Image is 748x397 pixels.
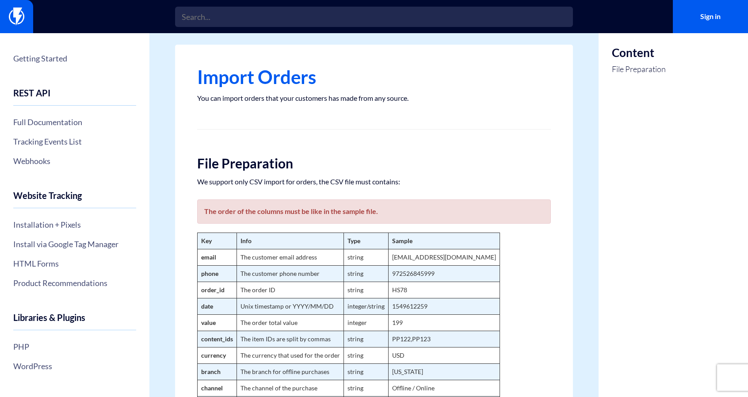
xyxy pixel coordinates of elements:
td: string [344,249,389,266]
td: Offline / Online [389,380,500,397]
td: 1549612259 [389,298,500,315]
td: HS78 [389,282,500,298]
td: The item IDs are split by commas [237,331,344,347]
input: Search... [175,7,573,27]
td: 199 [389,315,500,331]
td: string [344,282,389,298]
strong: Info [240,237,252,244]
strong: Type [347,237,360,244]
strong: phone [201,270,218,277]
td: The branch for offline purchases [237,364,344,380]
a: Install via Google Tag Manager [13,237,136,252]
td: PP122,PP123 [389,331,500,347]
td: The customer phone number [237,266,344,282]
a: Installation + Pixels [13,217,136,232]
strong: email [201,253,216,261]
h4: REST API [13,88,136,106]
td: integer [344,315,389,331]
td: [US_STATE] [389,364,500,380]
a: Webhooks [13,153,136,168]
h2: File Preparation [197,156,551,171]
strong: channel [201,384,223,392]
strong: date [201,302,213,310]
a: Tracking Events List [13,134,136,149]
strong: value [201,319,216,326]
td: string [344,347,389,364]
a: HTML Forms [13,256,136,271]
a: Getting Started [13,51,136,66]
strong: Key [201,237,212,244]
h4: Libraries & Plugins [13,313,136,330]
td: The order ID [237,282,344,298]
td: [EMAIL_ADDRESS][DOMAIN_NAME] [389,249,500,266]
td: string [344,266,389,282]
td: The order total value [237,315,344,331]
a: File Preparation [612,64,666,75]
td: USD [389,347,500,364]
a: PHP [13,339,136,354]
strong: currency [201,351,226,359]
p: You can import orders that your customers has made from any source. [197,94,551,103]
a: Product Recommendations [13,275,136,290]
td: string [344,364,389,380]
strong: order_id [201,286,225,294]
strong: content_ids [201,335,233,343]
b: The order of the columns must be like in the sample file. [204,207,378,215]
td: integer/string [344,298,389,315]
strong: Sample [392,237,412,244]
td: Unix timestamp or YYYY/MM/DD [237,298,344,315]
h3: Content [612,46,666,59]
td: string [344,380,389,397]
td: The currency that used for the order [237,347,344,364]
h1: Import Orders [197,67,551,87]
td: The channel of the purchase [237,380,344,397]
a: Full Documentation [13,115,136,130]
p: We support only CSV import for orders, the CSV file must contains: [197,177,551,186]
td: 972526845999 [389,266,500,282]
a: WordPress [13,359,136,374]
h4: Website Tracking [13,191,136,208]
td: string [344,331,389,347]
strong: branch [201,368,221,375]
td: The customer email address [237,249,344,266]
